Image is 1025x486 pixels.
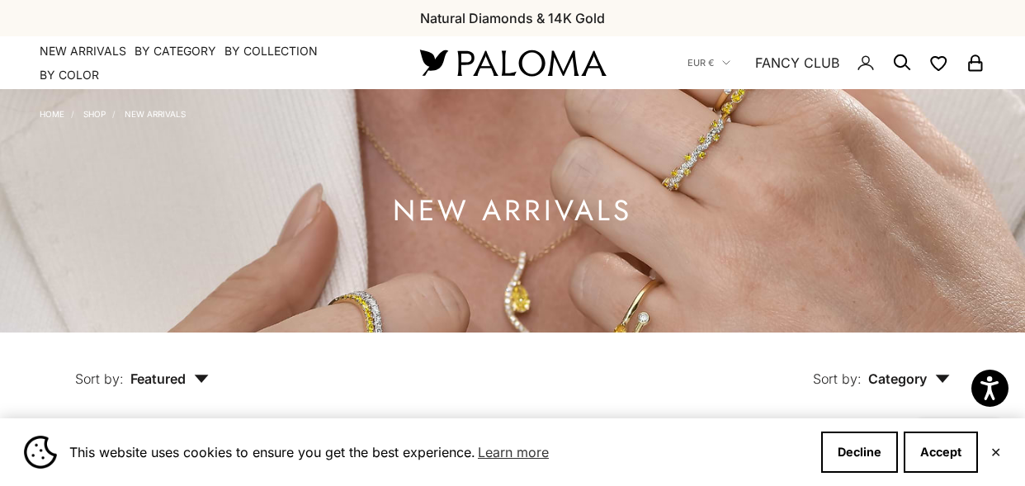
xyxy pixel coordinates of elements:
[475,440,551,465] a: Learn more
[687,36,985,89] nav: Secondary navigation
[904,432,978,473] button: Accept
[40,67,99,83] summary: By Color
[83,109,106,119] a: Shop
[24,436,57,469] img: Cookie banner
[224,43,318,59] summary: By Collection
[40,106,186,119] nav: Breadcrumb
[755,52,839,73] a: FANCY CLUB
[821,432,898,473] button: Decline
[125,109,186,119] a: NEW ARRIVALS
[40,109,64,119] a: Home
[687,55,730,70] button: EUR €
[420,7,605,29] p: Natural Diamonds & 14K Gold
[687,55,714,70] span: EUR €
[775,333,988,402] button: Sort by: Category
[69,440,808,465] span: This website uses cookies to ensure you get the best experience.
[868,370,950,387] span: Category
[135,43,216,59] summary: By Category
[813,370,862,387] span: Sort by:
[990,447,1001,457] button: Close
[37,333,247,402] button: Sort by: Featured
[130,370,209,387] span: Featured
[40,43,126,59] a: NEW ARRIVALS
[40,43,380,83] nav: Primary navigation
[393,201,632,221] h1: NEW ARRIVALS
[75,370,124,387] span: Sort by:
